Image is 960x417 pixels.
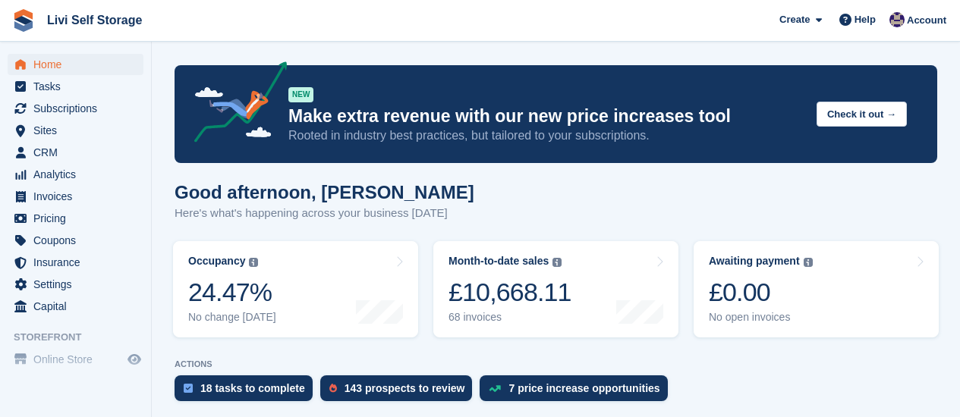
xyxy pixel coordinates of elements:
[200,382,305,394] div: 18 tasks to complete
[8,208,143,229] a: menu
[125,350,143,368] a: Preview store
[779,12,810,27] span: Create
[345,382,465,394] div: 143 prospects to review
[33,98,124,119] span: Subscriptions
[33,296,124,317] span: Capital
[175,205,474,222] p: Here's what's happening across your business [DATE]
[449,311,571,324] div: 68 invoices
[188,311,276,324] div: No change [DATE]
[709,277,813,308] div: £0.00
[288,127,804,144] p: Rooted in industry best practices, but tailored to your subscriptions.
[175,359,937,369] p: ACTIONS
[175,375,320,409] a: 18 tasks to complete
[8,349,143,370] a: menu
[41,8,148,33] a: Livi Self Storage
[480,375,675,409] a: 7 price increase opportunities
[33,54,124,75] span: Home
[288,105,804,127] p: Make extra revenue with our new price increases tool
[188,255,245,268] div: Occupancy
[188,277,276,308] div: 24.47%
[8,230,143,251] a: menu
[288,87,313,102] div: NEW
[694,241,939,337] a: Awaiting payment £0.00 No open invoices
[329,384,337,393] img: prospect-51fa495bee0391a8d652442698ab0144808aea92771e9ea1ae160a38d050c398.svg
[8,252,143,273] a: menu
[8,120,143,141] a: menu
[8,98,143,119] a: menu
[33,230,124,251] span: Coupons
[8,186,143,207] a: menu
[181,61,288,148] img: price-adjustments-announcement-icon-8257ccfd72463d97f412b2fc003d46551f7dbcb40ab6d574587a9cd5c0d94...
[552,258,562,267] img: icon-info-grey-7440780725fd019a000dd9b08b2336e03edf1995a4989e88bcd33f0948082b44.svg
[907,13,946,28] span: Account
[249,258,258,267] img: icon-info-grey-7440780725fd019a000dd9b08b2336e03edf1995a4989e88bcd33f0948082b44.svg
[855,12,876,27] span: Help
[8,164,143,185] a: menu
[33,186,124,207] span: Invoices
[33,208,124,229] span: Pricing
[184,384,193,393] img: task-75834270c22a3079a89374b754ae025e5fb1db73e45f91037f5363f120a921f8.svg
[8,296,143,317] a: menu
[817,102,907,127] button: Check it out →
[33,252,124,273] span: Insurance
[33,274,124,295] span: Settings
[804,258,813,267] img: icon-info-grey-7440780725fd019a000dd9b08b2336e03edf1995a4989e88bcd33f0948082b44.svg
[12,9,35,32] img: stora-icon-8386f47178a22dfd0bd8f6a31ec36ba5ce8667c1dd55bd0f319d3a0aa187defe.svg
[173,241,418,337] a: Occupancy 24.47% No change [DATE]
[508,382,659,394] div: 7 price increase opportunities
[433,241,678,337] a: Month-to-date sales £10,668.11 68 invoices
[8,54,143,75] a: menu
[33,76,124,97] span: Tasks
[449,255,549,268] div: Month-to-date sales
[33,349,124,370] span: Online Store
[709,311,813,324] div: No open invoices
[33,120,124,141] span: Sites
[175,182,474,202] h1: Good afternoon, [PERSON_NAME]
[889,12,905,27] img: Jim
[489,385,501,392] img: price_increase_opportunities-93ffe204e8149a01c8c9dc8f82e8f89637d9d84a8eef4429ea346261dce0b2c0.svg
[33,164,124,185] span: Analytics
[449,277,571,308] div: £10,668.11
[33,142,124,163] span: CRM
[320,375,480,409] a: 143 prospects to review
[8,76,143,97] a: menu
[14,330,151,345] span: Storefront
[8,142,143,163] a: menu
[709,255,800,268] div: Awaiting payment
[8,274,143,295] a: menu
